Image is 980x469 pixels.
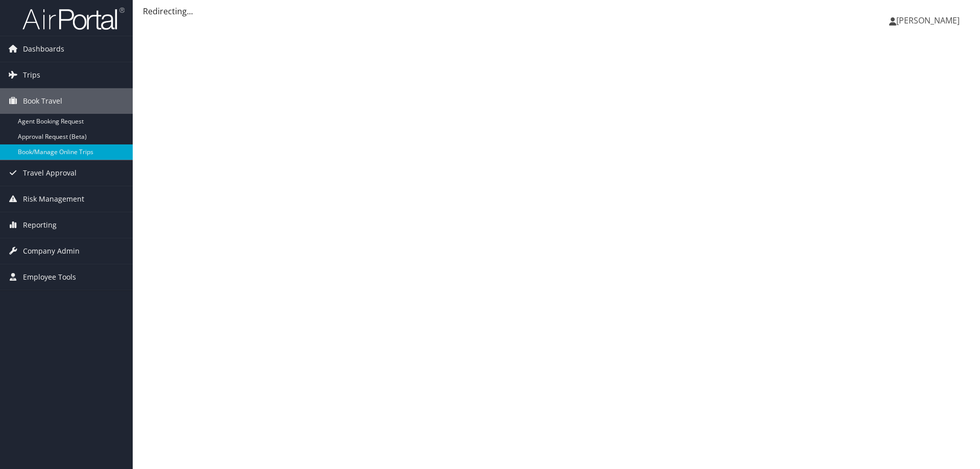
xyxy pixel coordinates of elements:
[23,186,84,212] span: Risk Management
[23,62,40,88] span: Trips
[23,212,57,238] span: Reporting
[23,88,62,114] span: Book Travel
[23,264,76,290] span: Employee Tools
[23,36,64,62] span: Dashboards
[23,160,77,186] span: Travel Approval
[896,15,960,26] span: [PERSON_NAME]
[143,5,970,17] div: Redirecting...
[22,7,125,31] img: airportal-logo.png
[23,238,80,264] span: Company Admin
[889,5,970,36] a: [PERSON_NAME]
